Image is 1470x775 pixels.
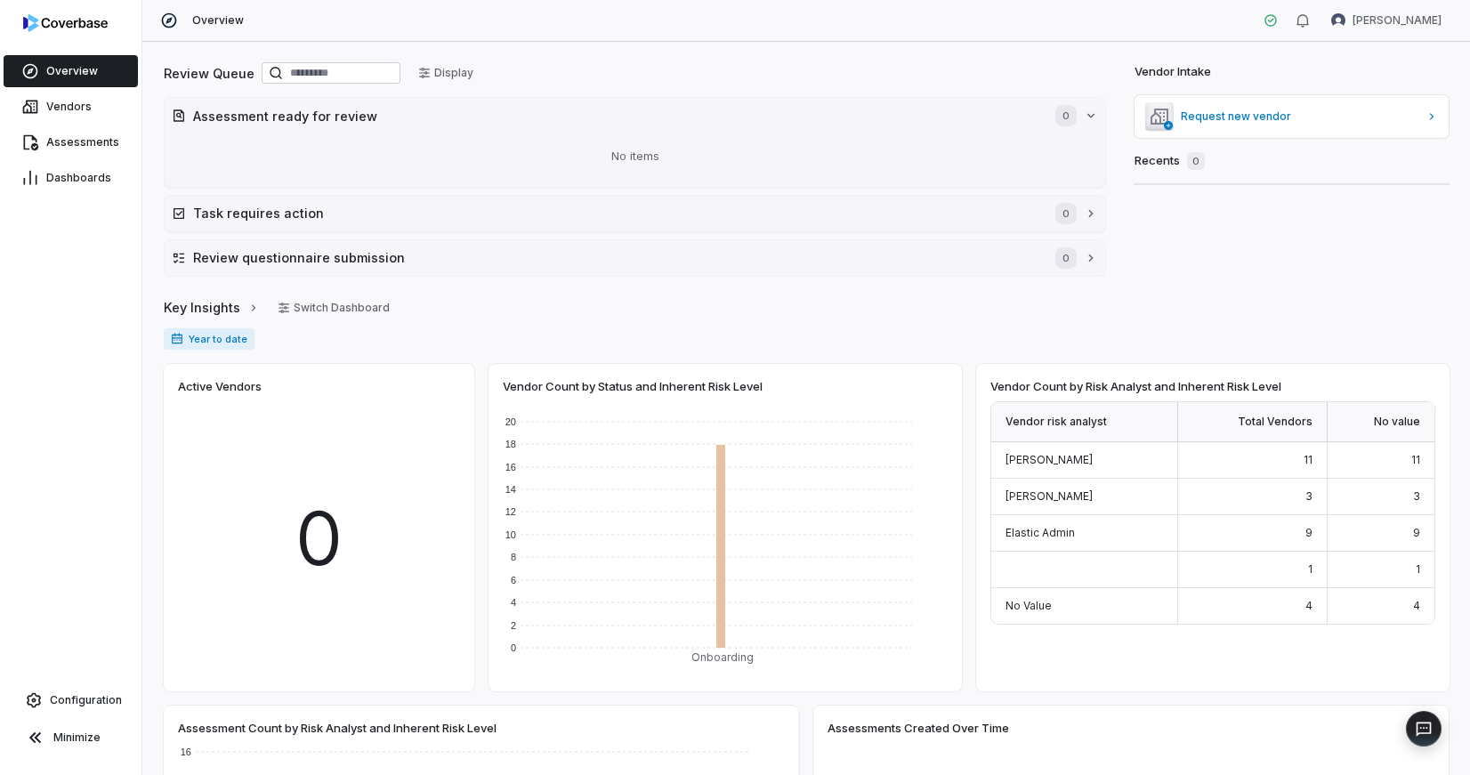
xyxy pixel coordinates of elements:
[193,204,1038,222] h2: Task requires action
[7,684,134,716] a: Configuration
[267,295,400,321] button: Switch Dashboard
[505,529,516,540] text: 10
[1135,63,1211,81] h2: Vendor Intake
[1413,526,1420,539] span: 9
[4,162,138,194] a: Dashboards
[1006,599,1052,612] span: No Value
[511,597,516,608] text: 4
[1006,526,1075,539] span: Elastic Admin
[4,91,138,123] a: Vendors
[164,64,254,83] h2: Review Queue
[192,13,244,28] span: Overview
[1331,13,1345,28] img: Chintha Anil Kumar avatar
[50,693,122,707] span: Configuration
[295,484,343,594] span: 0
[511,552,516,562] text: 8
[4,55,138,87] a: Overview
[990,378,1281,394] span: Vendor Count by Risk Analyst and Inherent Risk Level
[1308,562,1312,576] span: 1
[505,462,516,472] text: 16
[511,642,516,653] text: 0
[1187,152,1205,170] span: 0
[1305,489,1312,503] span: 3
[1181,109,1418,124] span: Request new vendor
[178,378,262,394] span: Active Vendors
[181,747,191,757] text: 16
[1413,489,1420,503] span: 3
[1055,105,1077,126] span: 0
[503,378,763,394] span: Vendor Count by Status and Inherent Risk Level
[164,298,240,317] span: Key Insights
[164,289,260,327] a: Key Insights
[23,14,108,32] img: logo-D7KZi-bG.svg
[511,575,516,585] text: 6
[1055,203,1077,224] span: 0
[171,333,183,345] svg: Date range for report
[828,720,1009,736] span: Assessments Created Over Time
[164,328,254,350] span: Year to date
[505,506,516,517] text: 12
[46,135,119,149] span: Assessments
[505,416,516,427] text: 20
[1416,562,1420,576] span: 1
[165,240,1105,276] button: Review questionnaire submission0
[1413,599,1420,612] span: 4
[1055,247,1077,269] span: 0
[1135,95,1449,138] a: Request new vendor
[172,133,1098,180] div: No items
[53,731,101,745] span: Minimize
[7,720,134,755] button: Minimize
[46,64,98,78] span: Overview
[1305,526,1312,539] span: 9
[408,60,484,86] button: Display
[1321,7,1452,34] button: Chintha Anil Kumar avatar[PERSON_NAME]
[1353,13,1442,28] span: [PERSON_NAME]
[178,720,497,736] span: Assessment Count by Risk Analyst and Inherent Risk Level
[1304,453,1312,466] span: 11
[158,289,265,327] button: Key Insights
[991,402,1178,442] div: Vendor risk analyst
[1006,489,1093,503] span: [PERSON_NAME]
[1178,402,1327,442] div: Total Vendors
[511,620,516,631] text: 2
[165,196,1105,231] button: Task requires action0
[1305,599,1312,612] span: 4
[193,248,1038,267] h2: Review questionnaire submission
[46,100,92,114] span: Vendors
[1411,453,1420,466] span: 11
[1328,402,1434,442] div: No value
[505,439,516,449] text: 18
[4,126,138,158] a: Assessments
[505,484,516,495] text: 14
[1135,152,1205,170] h2: Recents
[46,171,111,185] span: Dashboards
[1006,453,1093,466] span: [PERSON_NAME]
[193,107,1038,125] h2: Assessment ready for review
[165,98,1105,133] button: Assessment ready for review0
